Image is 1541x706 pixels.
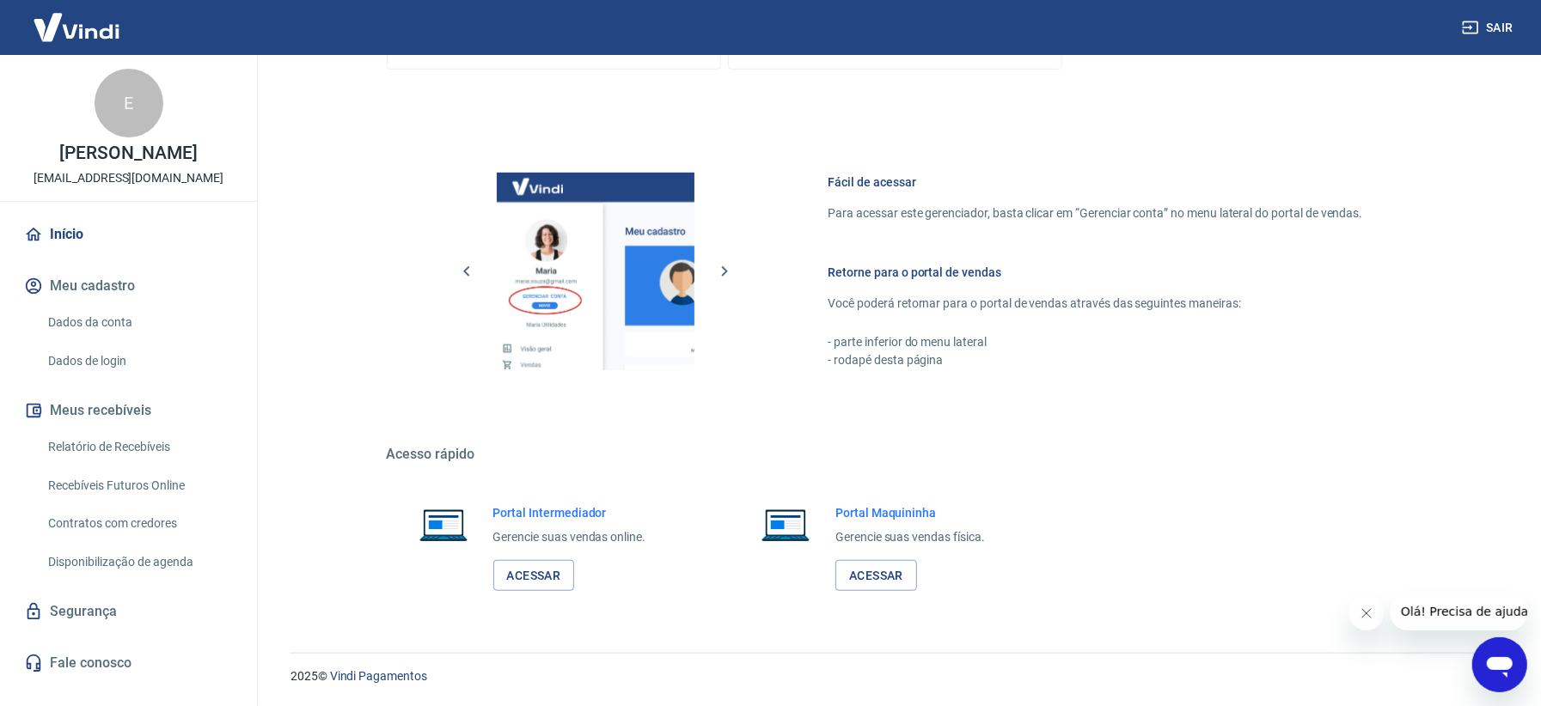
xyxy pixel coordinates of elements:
[497,173,694,370] img: Imagem da dashboard mostrando o botão de gerenciar conta na sidebar no lado esquerdo
[41,506,236,541] a: Contratos com credores
[829,333,1363,351] p: - parte inferior do menu lateral
[34,169,223,187] p: [EMAIL_ADDRESS][DOMAIN_NAME]
[1349,596,1384,630] iframe: Fechar mensagem
[21,392,236,429] button: Meus recebíveis
[829,204,1363,222] p: Para acessar este gerenciador, basta clicar em “Gerenciar conta” no menu lateral do portal de ven...
[95,69,163,137] div: E
[21,267,236,305] button: Meu cadastro
[10,12,144,26] span: Olá! Precisa de ajuda?
[41,468,236,503] a: Recebíveis Futuros Online
[493,528,646,546] p: Gerencie suas vendas online.
[835,504,985,521] h6: Portal Maquininha
[290,667,1500,685] p: 2025 ©
[387,446,1404,463] h5: Acesso rápido
[749,504,822,545] img: Imagem de um notebook aberto
[21,216,236,253] a: Início
[1458,12,1520,44] button: Sair
[59,144,197,162] p: [PERSON_NAME]
[835,528,985,546] p: Gerencie suas vendas física.
[1472,637,1527,692] iframe: Botão para abrir a janela de mensagens
[330,669,427,683] a: Vindi Pagamentos
[41,429,236,465] a: Relatório de Recebíveis
[21,644,236,682] a: Fale conosco
[41,305,236,340] a: Dados da conta
[21,593,236,630] a: Segurança
[829,295,1363,313] p: Você poderá retornar para o portal de vendas através das seguintes maneiras:
[493,504,646,521] h6: Portal Intermediador
[407,504,480,545] img: Imagem de um notebook aberto
[1391,593,1527,630] iframe: Mensagem da empresa
[41,545,236,580] a: Disponibilização de agenda
[21,1,132,53] img: Vindi
[829,264,1363,281] h6: Retorne para o portal de vendas
[41,344,236,379] a: Dados de login
[493,560,575,592] a: Acessar
[829,351,1363,369] p: - rodapé desta página
[829,173,1363,191] h6: Fácil de acessar
[835,560,917,592] a: Acessar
